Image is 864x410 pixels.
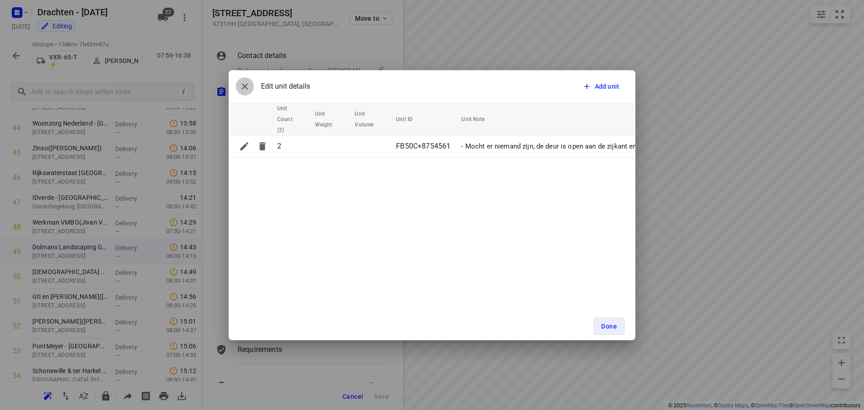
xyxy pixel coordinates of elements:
[461,114,496,125] span: Unit Note
[392,135,458,157] td: FB50C+8754561
[236,77,310,95] div: Edit unit details
[253,137,271,155] button: Delete
[355,108,385,130] span: Unit Volume
[601,323,617,330] span: Done
[595,82,619,91] span: Add unit
[461,141,730,152] p: - Mocht er niemand zijn, de deur is open aan de zijkant en mag in de loods gezet worden
[274,135,311,157] td: 2
[396,114,424,125] span: Unit ID
[579,78,625,95] button: Add unit
[594,318,625,335] button: Done
[315,108,344,130] span: Unit Weight
[277,103,304,135] span: Unit Count (2)
[235,137,253,155] button: Edit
